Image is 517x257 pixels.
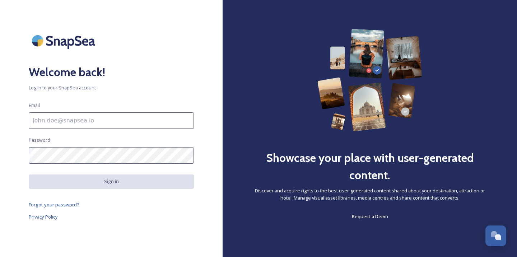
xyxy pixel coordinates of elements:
[29,64,194,81] h2: Welcome back!
[29,102,40,109] span: Email
[251,149,488,184] h2: Showcase your place with user-generated content.
[29,174,194,188] button: Sign in
[352,212,388,221] a: Request a Demo
[29,200,194,209] a: Forgot your password?
[485,225,506,246] button: Open Chat
[29,29,101,53] img: SnapSea Logo
[29,214,58,220] span: Privacy Policy
[29,84,194,91] span: Log in to your SnapSea account
[352,213,388,220] span: Request a Demo
[29,137,50,144] span: Password
[29,201,79,208] span: Forgot your password?
[29,112,194,129] input: john.doe@snapsea.io
[29,212,194,221] a: Privacy Policy
[317,29,422,131] img: 63b42ca75bacad526042e722_Group%20154-p-800.png
[251,187,488,201] span: Discover and acquire rights to the best user-generated content shared about your destination, att...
